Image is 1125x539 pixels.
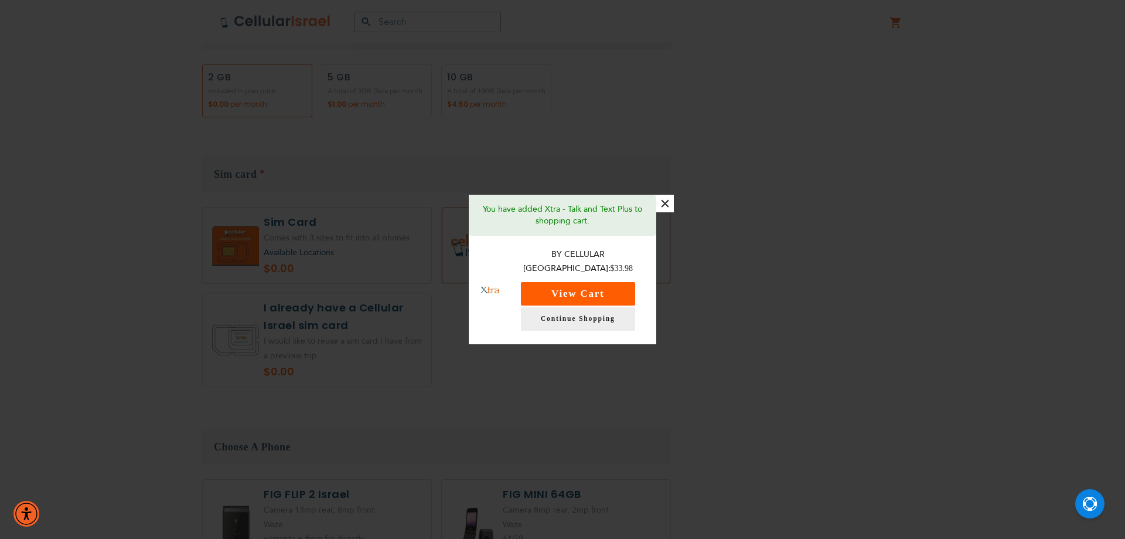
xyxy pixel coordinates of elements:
p: You have added Xtra - Talk and Text Plus to shopping cart. [478,204,647,227]
div: Accessibility Menu [13,501,39,527]
button: × [656,195,674,212]
p: By Cellular [GEOGRAPHIC_DATA]: [512,248,645,276]
a: Continue Shopping [521,307,635,331]
button: View Cart [521,282,635,306]
span: $33.98 [611,264,633,273]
